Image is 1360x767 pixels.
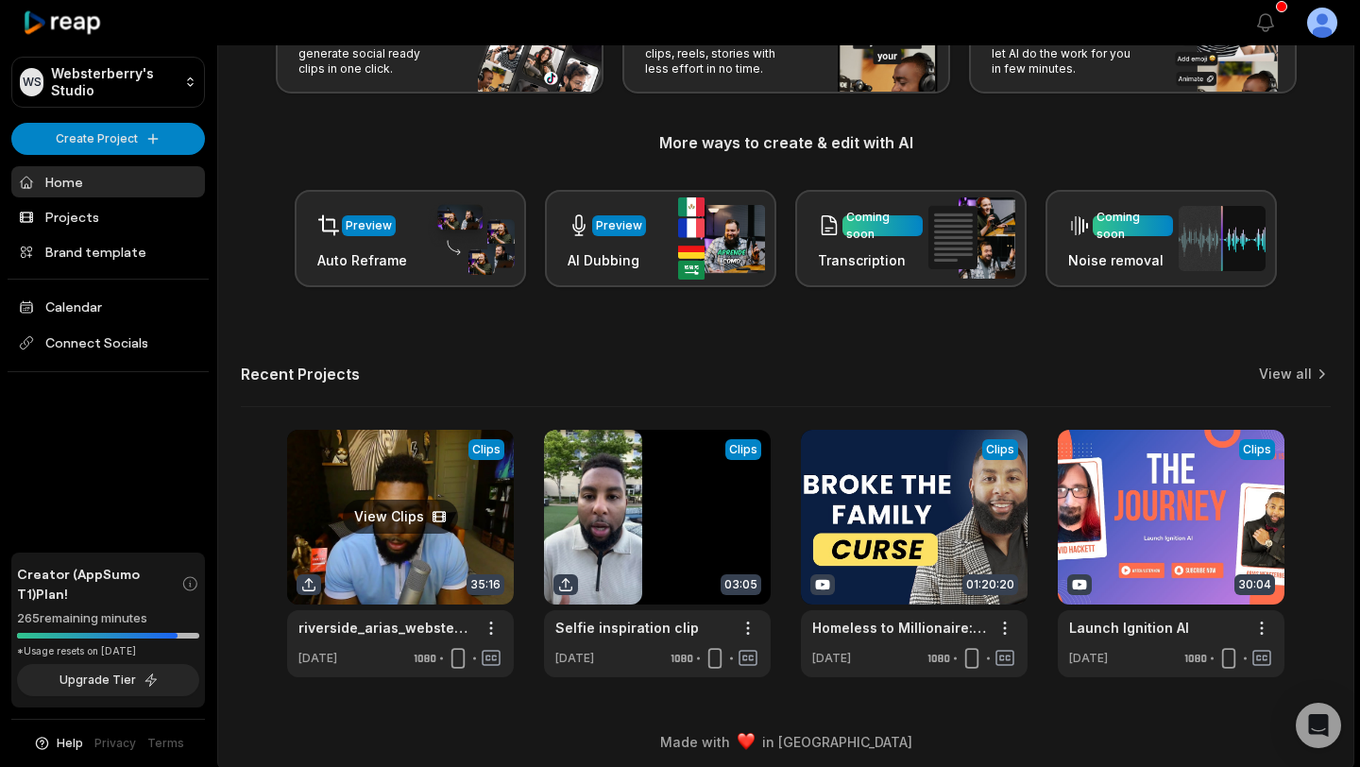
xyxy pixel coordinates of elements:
img: auto_reframe.png [428,202,515,276]
div: Coming soon [1096,209,1169,243]
span: Creator (AppSumo T1) Plan! [17,564,181,604]
span: Help [57,735,83,752]
div: Preview [596,217,642,234]
a: Home [11,166,205,197]
p: Add captions to your clips, reels, stories with less effort in no time. [645,31,791,77]
img: heart emoji [738,733,755,750]
a: Privacy [94,735,136,752]
h3: More ways to create & edit with AI [241,131,1331,154]
div: Made with in [GEOGRAPHIC_DATA] [235,732,1336,752]
a: riverside_arias_websterberry_raw-video-cfr_rashad_woods's stud_0405 [298,618,472,638]
div: *Usage resets on [DATE] [17,644,199,658]
h2: Recent Projects [241,365,360,383]
button: Help [33,735,83,752]
p: From long videos generate social ready clips in one click. [298,31,445,77]
h3: Transcription [818,250,923,270]
img: ai_dubbing.png [678,197,765,280]
a: Brand template [11,236,205,267]
a: Launch Ignition AI [1069,618,1189,638]
h3: AI Dubbing [568,250,646,270]
a: View all [1259,365,1312,383]
a: Homeless to Millionaire: How I Built My Digital Marketing Empire | [PERSON_NAME] Websterberry E20 [812,618,986,638]
div: Coming soon [846,209,919,243]
div: WS [20,68,43,96]
a: Selfie inspiration clip [555,618,699,638]
span: Connect Socials [11,326,205,360]
a: Projects [11,201,205,232]
button: Create Project [11,123,205,155]
img: transcription.png [928,197,1015,279]
p: Forget hours of editing, let AI do the work for you in few minutes. [992,31,1138,77]
button: Upgrade Tier [17,664,199,696]
a: Terms [147,735,184,752]
div: Preview [346,217,392,234]
img: noise_removal.png [1179,206,1266,271]
a: Calendar [11,291,205,322]
div: Open Intercom Messenger [1296,703,1341,748]
h3: Auto Reframe [317,250,407,270]
p: Websterberry's Studio [51,65,177,99]
h3: Noise removal [1068,250,1173,270]
div: 265 remaining minutes [17,609,199,628]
